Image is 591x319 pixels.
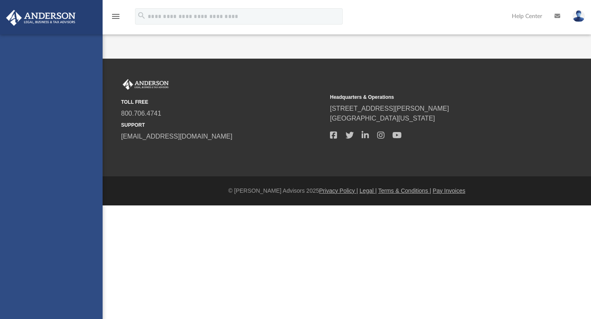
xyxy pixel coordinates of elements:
[378,187,431,194] a: Terms & Conditions |
[319,187,358,194] a: Privacy Policy |
[330,115,435,122] a: [GEOGRAPHIC_DATA][US_STATE]
[137,11,146,20] i: search
[330,93,533,101] small: Headquarters & Operations
[360,187,377,194] a: Legal |
[573,10,585,22] img: User Pic
[121,79,170,90] img: Anderson Advisors Platinum Portal
[4,10,78,26] img: Anderson Advisors Platinum Portal
[330,105,449,112] a: [STREET_ADDRESS][PERSON_NAME]
[111,11,121,21] i: menu
[103,187,591,195] div: © [PERSON_NAME] Advisors 2025
[111,16,121,21] a: menu
[121,98,324,106] small: TOLL FREE
[121,110,161,117] a: 800.706.4741
[433,187,465,194] a: Pay Invoices
[121,133,232,140] a: [EMAIL_ADDRESS][DOMAIN_NAME]
[121,121,324,129] small: SUPPORT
